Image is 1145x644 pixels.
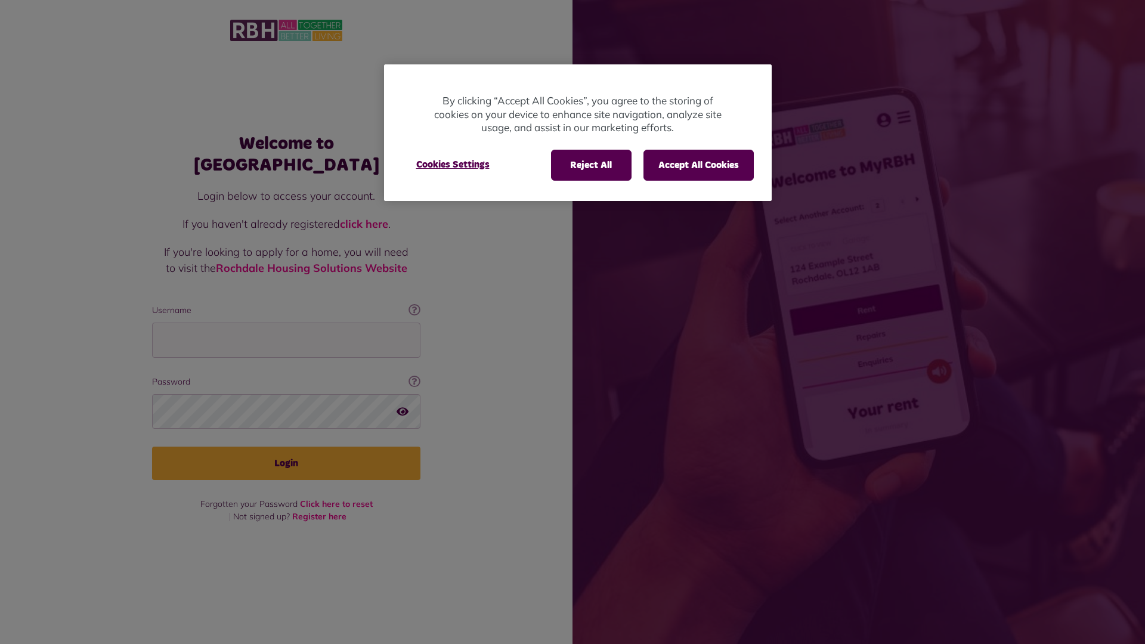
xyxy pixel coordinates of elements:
[384,64,772,201] div: Privacy
[643,150,754,181] button: Accept All Cookies
[551,150,632,181] button: Reject All
[432,94,724,135] p: By clicking “Accept All Cookies”, you agree to the storing of cookies on your device to enhance s...
[384,64,772,201] div: Cookie banner
[402,150,504,179] button: Cookies Settings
